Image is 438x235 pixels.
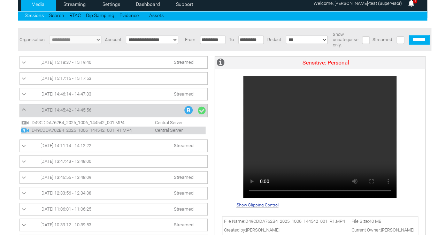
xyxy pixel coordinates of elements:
[236,203,278,208] span: Show Clipping Control
[40,206,91,212] span: [DATE] 11:06:01 - 11:06:25
[149,13,164,18] a: Assets
[184,106,193,114] img: R_Indication.svg
[333,32,359,47] span: Show uncategorise only:
[22,173,206,182] a: [DATE] 13:46:56 - 13:48:09
[86,13,114,18] a: Dip Sampling
[22,221,206,229] a: [DATE] 10:39:12 - 10:39:53
[40,190,91,196] span: [DATE] 12:33:56 - 12:34:38
[40,175,91,180] span: [DATE] 13:46:56 - 13:48:09
[226,56,425,69] td: Sensitive: Personal
[22,142,206,150] a: [DATE] 14:11:14 - 14:12:22
[183,28,198,51] td: From:
[21,120,186,125] a: D49CDDA762B4_2025_1006_144542_001.MP4 Central Server
[21,127,186,132] a: D49CDDA762B4_2025_1006_144542_001_R1.MP4 Central Server
[369,219,382,224] span: 40 MB
[372,37,393,42] span: Streamed:
[174,143,193,148] span: Streamed
[350,217,418,226] td: File Size:
[222,217,350,226] td: File Name:
[30,120,136,125] span: D49CDDA762B4_2025_1006_144542_001.MP4
[40,60,91,65] span: [DATE] 15:18:37 - 15:19:40
[40,107,91,113] span: [DATE] 14:45:42 - 14:45:56
[174,222,193,227] span: Streamed
[18,28,47,51] td: Organisation:
[22,58,206,67] a: [DATE] 15:18:37 - 15:19:40
[120,13,139,18] a: Evidence
[245,219,345,224] span: D49CDDA762B4_2025_1006_144542_001_R1.MP4
[22,74,206,83] a: [DATE] 15:17:15 - 15:17:53
[174,206,193,212] span: Streamed
[103,28,124,51] td: Account:
[266,28,284,51] td: Redact:
[22,189,206,197] a: [DATE] 12:33:56 - 12:34:38
[222,226,350,234] td: Created by:
[21,119,29,127] img: video24.svg
[22,90,206,98] a: [DATE] 14:46:14 - 14:47:33
[174,60,193,65] span: Streamed
[381,227,414,233] span: [PERSON_NAME]
[314,1,402,6] span: Welcome, [PERSON_NAME]-test (Supervisor)
[21,127,29,134] img: R_regular.svg
[137,128,186,133] span: Central Server
[174,190,193,196] span: Streamed
[350,226,418,234] td: Current Owner:
[30,128,136,133] span: D49CDDA762B4_2025_1006_144542_001_R1.MP4
[40,143,91,148] span: [DATE] 14:11:14 - 14:12:22
[69,13,81,18] a: RTAC
[49,13,64,18] a: Search
[40,76,91,81] span: [DATE] 15:17:15 - 15:17:53
[137,120,186,125] span: Central Server
[40,222,91,227] span: [DATE] 10:39:12 - 10:39:53
[40,159,91,164] span: [DATE] 13:47:43 - 13:48:00
[22,157,206,166] a: [DATE] 13:47:43 - 13:48:00
[22,205,206,213] a: [DATE] 11:06:01 - 11:06:25
[227,28,237,51] td: To:
[246,227,279,233] span: [PERSON_NAME]
[174,91,193,97] span: Streamed
[22,106,206,115] a: [DATE] 14:45:42 - 14:45:56
[25,13,44,18] a: Sessions
[40,91,91,97] span: [DATE] 14:46:14 - 14:47:33
[174,175,193,180] span: Streamed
